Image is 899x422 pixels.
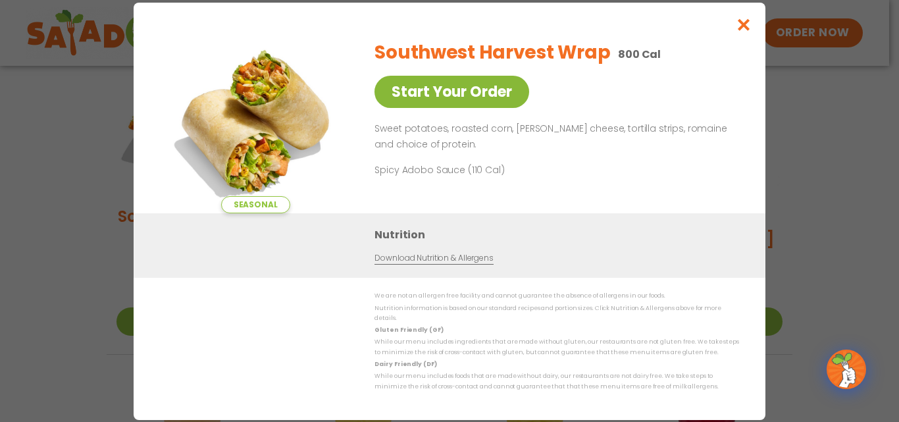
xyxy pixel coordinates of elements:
p: While our menu includes ingredients that are made without gluten, our restaurants are not gluten ... [374,337,739,357]
button: Close modal [723,3,765,47]
h3: Nutrition [374,226,746,243]
p: While our menu includes foods that are made without dairy, our restaurants are not dairy free. We... [374,371,739,392]
img: wpChatIcon [828,351,865,388]
p: Spicy Adobo Sauce (110 Cal) [374,163,618,176]
p: We are not an allergen free facility and cannot guarantee the absence of allergens in our foods. [374,291,739,301]
img: Featured product photo for Southwest Harvest Wrap [163,29,347,213]
p: Sweet potatoes, roasted corn, [PERSON_NAME] cheese, tortilla strips, romaine and choice of protein. [374,121,734,153]
p: Nutrition information is based on our standard recipes and portion sizes. Click Nutrition & Aller... [374,303,739,323]
p: 800 Cal [618,46,661,63]
a: Download Nutrition & Allergens [374,252,493,265]
strong: Gluten Friendly (GF) [374,326,443,334]
strong: Dairy Friendly (DF) [374,360,436,368]
span: Seasonal [221,196,290,213]
h2: Southwest Harvest Wrap [374,39,610,66]
a: Start Your Order [374,76,529,108]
